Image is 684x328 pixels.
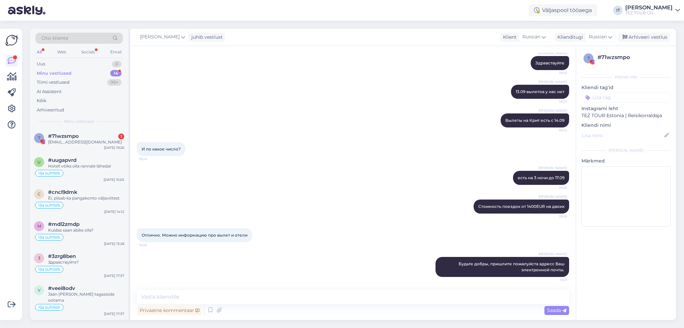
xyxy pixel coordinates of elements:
[582,132,663,139] input: Lisa nimi
[109,48,123,56] div: Email
[38,192,41,197] span: c
[529,4,597,16] div: Väljaspool tööaega
[538,252,567,257] span: [PERSON_NAME]
[542,185,567,190] span: 19:25
[587,56,590,61] span: 7
[48,163,124,169] div: Hotell võiks olla rannale lähedal
[555,34,583,41] div: Klienditugi
[35,48,43,56] div: All
[613,6,623,15] div: IT
[581,84,671,91] p: Kliendi tag'id
[104,145,124,150] div: [DATE] 19:26
[110,70,122,77] div: 14
[48,221,79,227] span: #mdl2zmdp
[37,97,46,104] div: Kõik
[48,133,79,139] span: #71wzsmpo
[500,34,517,41] div: Klient
[589,33,607,41] span: Russian
[112,61,122,67] div: 0
[38,203,60,207] span: Ilja suhtleb
[38,267,60,271] span: Ilja suhtleb
[535,60,564,65] span: Здравствуйте
[104,241,124,246] div: [DATE] 13:28
[137,306,202,315] div: Privaatne kommentaar
[547,307,566,313] span: Saada
[37,70,71,77] div: Minu vestlused
[37,79,69,86] div: Tiimi vestlused
[104,311,124,316] div: [DATE] 17:37
[538,79,567,84] span: [PERSON_NAME]
[48,259,124,265] div: Здравствуйте?
[581,122,671,129] p: Kliendi nimi
[104,273,124,278] div: [DATE] 17:37
[56,48,67,56] div: Web
[107,79,122,86] div: 99+
[625,5,673,10] div: [PERSON_NAME]
[38,171,60,175] span: Ilja suhtleb
[80,48,96,56] div: Socials
[516,89,564,94] span: 13.09 вылетов у нас нет
[625,10,673,16] div: TEZ TOUR OÜ
[538,166,567,171] span: [PERSON_NAME]
[542,99,567,104] span: 19:23
[118,133,124,139] div: 1
[522,33,540,41] span: Russian
[581,112,671,119] p: TEZ TOUR Estonia | Reisikorraldaja
[542,128,567,133] span: 19:24
[478,204,564,209] span: Стоимость поездок от 1400EUR на двоих
[104,177,124,182] div: [DATE] 15:05
[142,146,181,151] span: И по какое число?
[38,256,40,261] span: 3
[538,194,567,199] span: [PERSON_NAME]
[459,261,565,272] span: Будьте добры, пришлите пожалуйста адресс Ваш электронной почты.
[104,209,124,214] div: [DATE] 14:12
[597,53,669,61] div: # 71wzsmpo
[542,70,567,75] span: 19:23
[542,277,567,282] span: 19:31
[581,147,671,153] div: [PERSON_NAME]
[38,288,40,293] span: v
[619,33,670,42] div: Arhiveeri vestlus
[37,159,41,165] span: u
[41,35,68,42] span: Otsi kliente
[38,235,60,239] span: Ilja suhtleb
[64,118,94,124] span: Minu vestlused
[48,285,75,291] span: #veei8odv
[48,253,76,259] span: #3zrg8ben
[518,175,564,180] span: есть на 3 ночи до 17.09
[37,88,61,95] div: AI Assistent
[581,157,671,165] p: Märkmed
[625,5,680,16] a: [PERSON_NAME]TEZ TOUR OÜ
[581,105,671,112] p: Instagrami leht
[538,51,567,56] span: [PERSON_NAME]
[140,33,180,41] span: [PERSON_NAME]
[581,92,671,102] input: Lisa tag
[37,107,64,113] div: Arhiveeritud
[38,135,40,140] span: 7
[37,61,45,67] div: Uus
[142,233,247,238] span: Отлично. Можно информацию про вылет и отели
[542,214,567,219] span: 19:26
[37,224,41,229] span: m
[48,195,124,201] div: Ei, piisab ka pangakonto väljavõtest.
[48,291,124,303] div: Jään [PERSON_NAME] tagasiside ootama
[48,227,124,233] div: Kuidas saan abiks olla?
[139,243,164,248] span: 19:26
[48,157,76,163] span: #uugapvrd
[48,139,124,145] div: [EMAIL_ADDRESS][DOMAIN_NAME]
[48,189,77,195] span: #cncl9dmk
[5,34,18,47] img: Askly Logo
[505,118,564,123] span: Вылеты на Крит есть с 14.09
[581,74,671,80] div: Kliendi info
[38,305,60,309] span: Ilja suhtleb
[139,156,164,161] span: 19:24
[538,108,567,113] span: [PERSON_NAME]
[189,34,223,41] div: juhib vestlust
